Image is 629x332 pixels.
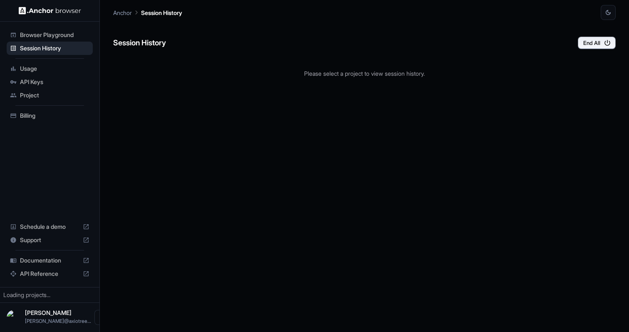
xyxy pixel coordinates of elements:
[20,111,89,120] span: Billing
[113,69,616,78] p: Please select a project to view session history.
[7,62,93,75] div: Usage
[7,220,93,233] div: Schedule a demo
[7,254,93,267] div: Documentation
[19,7,81,15] img: Anchor Logo
[7,233,93,247] div: Support
[25,318,91,324] span: vipin@axiotree.com
[20,78,89,86] span: API Keys
[7,109,93,122] div: Billing
[7,28,93,42] div: Browser Playground
[113,37,166,49] h6: Session History
[20,44,89,52] span: Session History
[113,8,182,17] nav: breadcrumb
[20,31,89,39] span: Browser Playground
[20,91,89,99] span: Project
[578,37,616,49] button: End All
[113,8,132,17] p: Anchor
[7,42,93,55] div: Session History
[7,310,22,325] img: Vipin Tanna
[7,267,93,280] div: API Reference
[7,89,93,102] div: Project
[141,8,182,17] p: Session History
[20,223,79,231] span: Schedule a demo
[20,256,79,265] span: Documentation
[20,270,79,278] span: API Reference
[3,291,96,299] div: Loading projects...
[20,64,89,73] span: Usage
[20,236,79,244] span: Support
[25,309,72,316] span: Vipin Tanna
[94,310,109,325] button: Open menu
[7,75,93,89] div: API Keys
